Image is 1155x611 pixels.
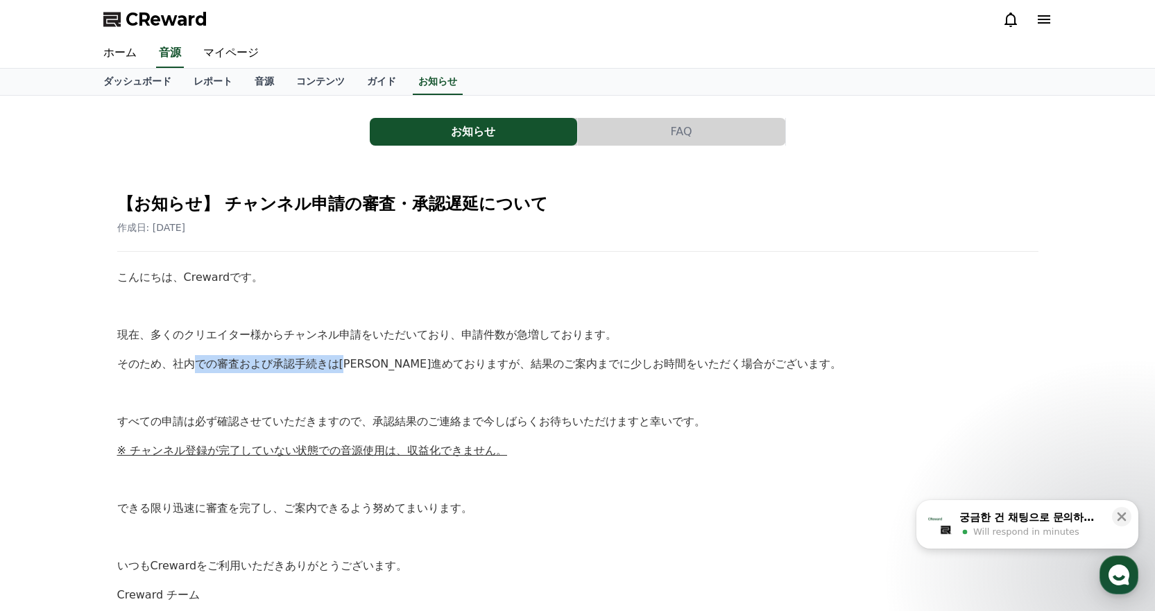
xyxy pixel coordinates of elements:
a: お知らせ [413,69,463,95]
button: お知らせ [370,118,577,146]
a: コンテンツ [285,69,356,95]
p: すべての申請は必ず確認させていただきますので、承認結果のご連絡まで今しばらくお待ちいただけますと幸いです。 [117,413,1038,431]
a: 音源 [243,69,285,95]
p: こんにちは、Crewardです。 [117,268,1038,286]
span: 作成日: [DATE] [117,222,186,233]
a: Messages [92,440,179,474]
p: 現在、多くのクリエイター様からチャンネル申請をいただいており、申請件数が急増しております。 [117,326,1038,344]
p: そのため、社内での審査および承認手続きは[PERSON_NAME]進めておりますが、結果のご案内までに少しお時間をいただく場合がございます。 [117,355,1038,373]
a: ガイド [356,69,407,95]
a: FAQ [578,118,786,146]
a: お知らせ [370,118,578,146]
span: Messages [115,461,156,472]
p: Creward チーム [117,586,1038,604]
p: いつもCrewardをご利用いただきありがとうございます。 [117,557,1038,575]
u: ※ チャンネル登録が完了していない状態での音源使用は、収益化できません。 [117,444,508,457]
a: CReward [103,8,207,31]
a: レポート [182,69,243,95]
a: 音源 [156,39,184,68]
h2: 【お知らせ】 チャンネル申請の審査・承認遅延について [117,193,1038,215]
a: ホーム [92,39,148,68]
span: Settings [205,461,239,472]
span: CReward [126,8,207,31]
button: FAQ [578,118,785,146]
span: Home [35,461,60,472]
a: ダッシュボード [92,69,182,95]
a: Settings [179,440,266,474]
a: マイページ [192,39,270,68]
p: できる限り迅速に審査を完了し、ご案内できるよう努めてまいります。 [117,499,1038,517]
a: Home [4,440,92,474]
